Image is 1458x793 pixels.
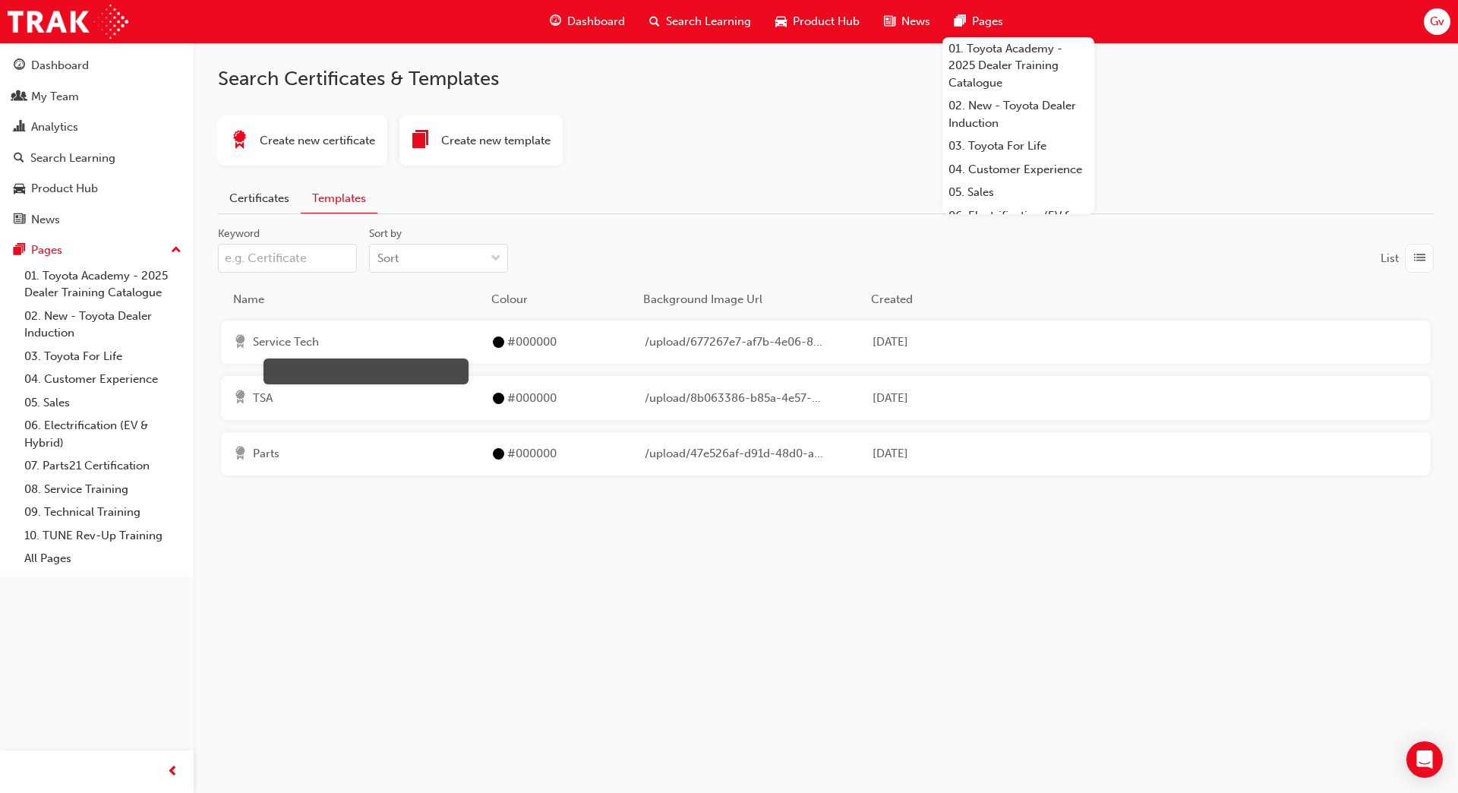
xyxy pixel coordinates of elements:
[14,59,25,73] span: guage-icon
[507,390,557,407] span: #000000
[942,158,1094,182] a: 04. Customer Experience
[793,13,860,30] span: Product Hub
[538,6,637,37] a: guage-iconDashboard
[230,131,248,151] span: award-icon
[18,478,188,501] a: 08. Service Training
[942,181,1094,204] a: 05. Sales
[507,333,557,351] span: #000000
[369,226,402,242] div: Sort by
[221,376,1431,420] a: award-iconTSA#000000/upload/8b063386-b85a-4e57-bb90-23b045a6345e.png[DATE]
[6,49,188,236] button: DashboardMy TeamAnalyticsSearch LearningProduct HubNews
[18,391,188,415] a: 05. Sales
[221,321,1431,365] a: award-iconService Tech#000000/upload/677267e7-af7b-4e06-82a3-5c7b3cd5ccfc.png[DATE]
[218,184,301,213] button: Certificates
[412,131,430,151] span: layers-icon
[901,13,930,30] span: News
[955,12,966,31] span: pages-icon
[218,67,1434,91] h2: Search Certificates & Templates
[30,150,115,167] div: Search Learning
[218,115,399,166] a: award-iconCreate new certificate
[972,13,1003,30] span: Pages
[233,291,491,308] div: Name
[491,291,643,308] div: Colour
[18,414,188,454] a: 06. Electrification (EV & Hybrid)
[6,175,188,203] a: Product Hub
[491,249,501,269] span: down-icon
[873,391,908,405] span: [DATE]
[6,113,188,141] a: Analytics
[253,333,481,351] span: Service Tech
[6,236,188,264] button: Pages
[942,6,1015,37] a: pages-iconPages
[31,180,98,197] div: Product Hub
[171,241,181,261] span: up-icon
[1430,13,1444,30] span: Gv
[942,37,1094,95] a: 01. Toyota Academy - 2025 Dealer Training Catalogue
[253,390,481,407] span: TSA
[233,388,247,408] span: award-icon
[18,524,188,548] a: 10. TUNE Rev-Up Training
[666,13,751,30] span: Search Learning
[18,454,188,478] a: 07. Parts21 Certification
[6,144,188,172] a: Search Learning
[233,444,247,464] span: award-icon
[884,12,895,31] span: news-icon
[550,12,561,31] span: guage-icon
[218,244,357,273] input: Keyword
[441,132,551,150] span: Create new template
[871,291,985,308] div: Created
[645,445,824,463] span: /upload/47e526af-d91d-48d0-a2b5-3ed185900916.jpg
[14,121,25,134] span: chart-icon
[221,432,1431,476] a: award-iconParts#000000/upload/47e526af-d91d-48d0-a2b5-3ed185900916.jpg[DATE]
[873,335,908,349] span: [DATE]
[31,88,79,106] div: My Team
[18,345,188,368] a: 03. Toyota For Life
[567,13,625,30] span: Dashboard
[643,291,871,308] div: Background Image Url
[1381,244,1434,279] button: List
[18,305,188,345] a: 02. New - Toyota Dealer Induction
[14,213,25,227] span: news-icon
[31,57,89,74] div: Dashboard
[649,12,660,31] span: search-icon
[775,12,787,31] span: car-icon
[763,6,872,37] a: car-iconProduct Hub
[6,206,188,234] a: News
[14,244,25,257] span: pages-icon
[8,5,128,39] img: Trak
[6,52,188,80] a: Dashboard
[14,90,25,104] span: people-icon
[872,6,942,37] a: news-iconNews
[18,547,188,570] a: All Pages
[645,333,824,351] span: /upload/677267e7-af7b-4e06-82a3-5c7b3cd5ccfc.png
[253,445,481,463] span: Parts
[942,204,1094,245] a: 06. Electrification (EV & Hybrid)
[31,211,60,229] div: News
[18,264,188,305] a: 01. Toyota Academy - 2025 Dealer Training Catalogue
[31,118,78,136] div: Analytics
[167,763,178,782] span: prev-icon
[942,134,1094,158] a: 03. Toyota For Life
[873,447,908,460] span: [DATE]
[507,445,557,463] span: #000000
[14,182,25,196] span: car-icon
[1406,741,1443,778] div: Open Intercom Messenger
[1424,8,1450,35] button: Gv
[31,242,62,259] div: Pages
[1414,249,1425,268] span: list-icon
[377,250,399,267] div: Sort
[399,115,563,166] a: layers-iconCreate new template
[942,94,1094,134] a: 02. New - Toyota Dealer Induction
[18,368,188,391] a: 04. Customer Experience
[301,184,377,213] button: Templates
[233,333,247,352] span: award-icon
[18,501,188,524] a: 09. Technical Training
[6,83,188,111] a: My Team
[260,132,375,150] span: Create new certificate
[14,152,24,166] span: search-icon
[1381,251,1399,265] span: List
[645,390,824,407] span: /upload/8b063386-b85a-4e57-bb90-23b045a6345e.png
[637,6,763,37] a: search-iconSearch Learning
